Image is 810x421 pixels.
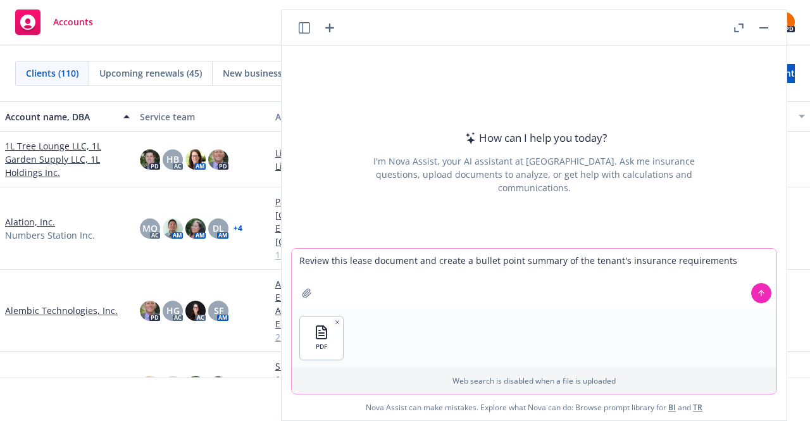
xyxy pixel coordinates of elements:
span: SF [214,304,223,317]
a: Package | [GEOGRAPHIC_DATA] [275,195,400,222]
img: photo [140,301,160,321]
img: photo [163,218,183,239]
div: Account name, DBA [5,110,116,123]
div: Service team [140,110,265,123]
img: photo [185,218,206,239]
span: DL [213,222,224,235]
a: Alembic Technologies, Inc. - E&O with Cyber [275,304,400,330]
button: PDF [300,317,343,360]
span: Numbers Station Inc. [5,229,95,242]
span: Upcoming renewals (45) [99,66,202,80]
span: PDF [316,342,327,351]
a: Employers Liability | [GEOGRAPHIC_DATA] EL [275,222,400,248]
a: Singapore/AT148009 (ASPEN-09-03) [275,360,400,386]
div: How can I help you today? [461,130,607,146]
img: photo [140,376,160,396]
a: Alembic Technologies, Inc. [5,304,118,317]
a: 13 more [275,248,400,261]
a: + 4 [234,225,242,232]
img: photo [185,376,206,396]
span: HB [166,153,179,166]
a: License bond | CA Cannabis License Bond [275,146,400,173]
a: TR [693,402,702,413]
a: Accounts [10,4,98,40]
a: Alembic Technologies, Inc. - Excess Liability [275,277,400,304]
img: photo [185,149,206,170]
span: Clients (110) [26,66,78,80]
a: BI [668,402,676,413]
button: Service team [135,101,270,132]
a: Alation, Inc. [5,215,55,229]
span: New businesses (4) [223,66,304,80]
textarea: Review this lease document and create a bullet point summary of the tenant's insurance requirements [292,249,776,308]
img: photo [185,301,206,321]
img: photo [163,376,183,396]
button: Active policies [270,101,405,132]
a: 2 more [275,330,400,344]
img: photo [140,149,160,170]
span: MQ [142,222,158,235]
img: photo [208,376,228,396]
img: photo [208,149,228,170]
p: Web search is disabled when a file is uploaded [299,375,769,386]
a: 1L Tree Lounge LLC, 1L Garden Supply LLC, 1L Holdings Inc. [5,139,130,179]
span: HG [166,304,180,317]
span: Nova Assist can make mistakes. Explore what Nova can do: Browse prompt library for and [287,394,782,420]
div: I'm Nova Assist, your AI assistant at [GEOGRAPHIC_DATA]. Ask me insurance questions, upload docum... [356,154,712,194]
div: Active policies [275,110,400,123]
span: Accounts [53,17,93,27]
